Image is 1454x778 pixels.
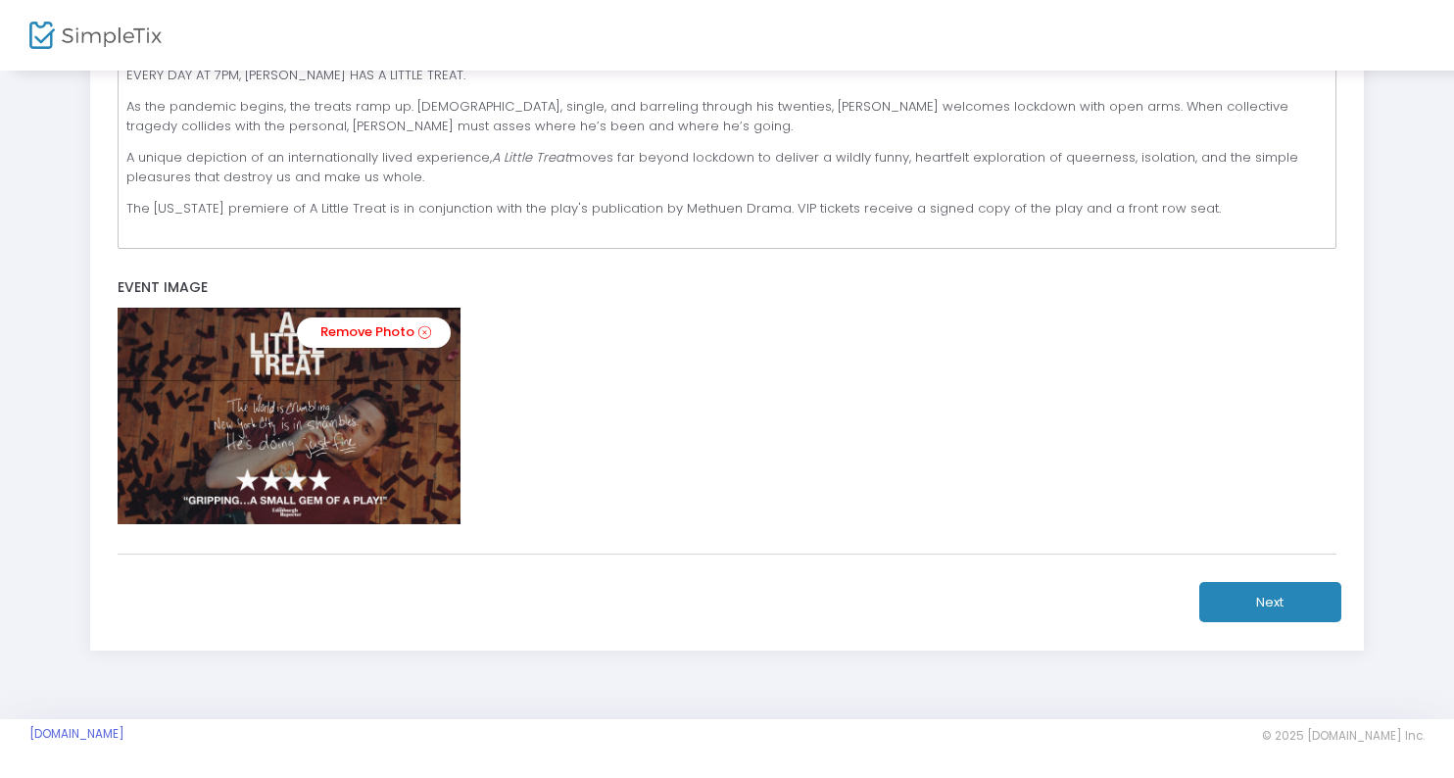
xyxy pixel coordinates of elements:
p: A unique depiction of an internationally lived experience, moves far beyond lockdown to deliver a... [126,148,1328,186]
p: As the pandemic begins, the treats ramp up. [DEMOGRAPHIC_DATA], single, and barreling through his... [126,97,1328,135]
span: © 2025 [DOMAIN_NAME] Inc. [1262,728,1425,744]
a: [DOMAIN_NAME] [29,726,124,742]
a: Remove Photo [297,317,451,348]
p: The [US_STATE] premiere of A Little Treat is in conjunction with the play's publication by Methue... [126,199,1328,219]
i: A Little Treat [492,148,569,167]
div: Rich Text Editor, main [118,53,1335,249]
span: Event Image [118,277,208,297]
button: Next [1199,582,1341,622]
img: AAAAAElFTkSuQmCC [118,308,460,523]
p: EVERY DAY AT 7PM, [PERSON_NAME] HAS A LITTLE TREAT. [126,66,1328,85]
